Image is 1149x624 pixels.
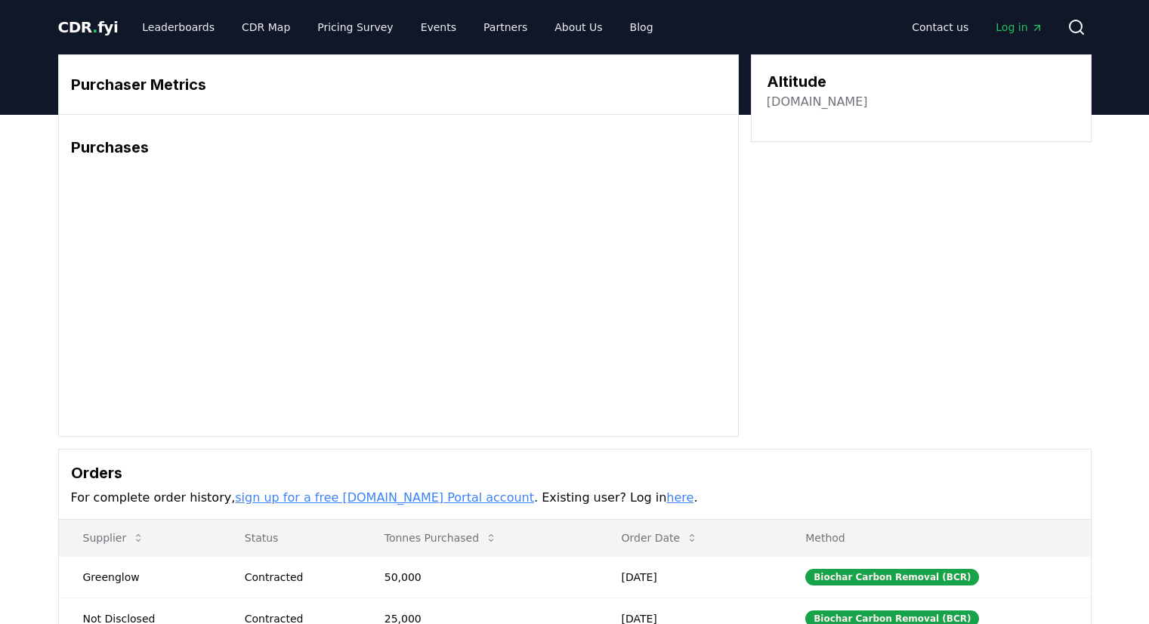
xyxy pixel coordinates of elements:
[71,489,1079,507] p: For complete order history, . Existing user? Log in .
[130,14,665,41] nav: Main
[767,70,868,93] h3: Altitude
[900,14,1055,41] nav: Main
[58,17,119,38] a: CDR.fyi
[597,556,781,598] td: [DATE]
[793,530,1078,545] p: Method
[230,14,302,41] a: CDR Map
[71,523,157,553] button: Supplier
[305,14,405,41] a: Pricing Survey
[618,14,666,41] a: Blog
[805,569,979,585] div: Biochar Carbon Removal (BCR)
[767,93,868,111] a: [DOMAIN_NAME]
[71,462,1079,484] h3: Orders
[542,14,614,41] a: About Us
[471,14,539,41] a: Partners
[900,14,981,41] a: Contact us
[130,14,227,41] a: Leaderboards
[609,523,710,553] button: Order Date
[71,136,726,159] h3: Purchases
[58,18,119,36] span: CDR fyi
[409,14,468,41] a: Events
[233,530,348,545] p: Status
[996,20,1042,35] span: Log in
[360,556,598,598] td: 50,000
[666,490,693,505] a: here
[235,490,534,505] a: sign up for a free [DOMAIN_NAME] Portal account
[372,523,509,553] button: Tonnes Purchased
[245,570,348,585] div: Contracted
[92,18,97,36] span: .
[984,14,1055,41] a: Log in
[59,556,221,598] td: Greenglow
[71,73,726,96] h3: Purchaser Metrics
